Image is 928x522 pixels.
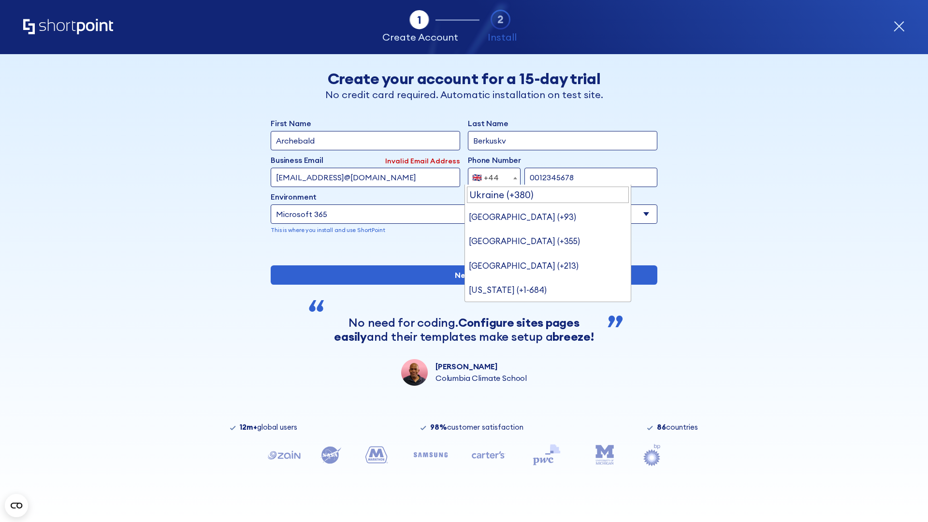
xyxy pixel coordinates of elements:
li: [GEOGRAPHIC_DATA] (+355) [465,229,631,253]
li: [GEOGRAPHIC_DATA] (+93) [465,205,631,229]
li: [US_STATE] (+1-684) [465,278,631,302]
li: [GEOGRAPHIC_DATA] (+213) [465,254,631,278]
input: Search [467,187,629,203]
button: Open CMP widget [5,494,28,517]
